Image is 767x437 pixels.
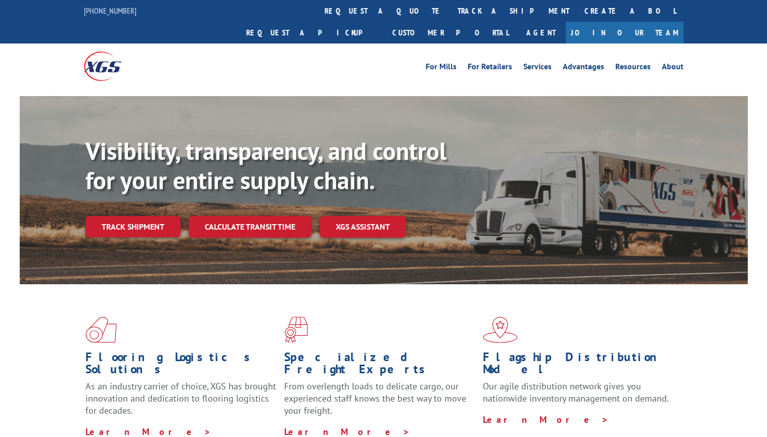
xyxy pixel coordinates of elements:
b: Visibility, transparency, and control for your entire supply chain. [85,135,446,196]
a: Track shipment [85,216,181,237]
a: Customer Portal [385,22,516,43]
a: Learn More > [483,414,609,425]
a: Advantages [563,63,604,74]
a: About [662,63,684,74]
p: From overlength loads to delicate cargo, our experienced staff knows the best way to move your fr... [284,380,475,425]
a: Request a pickup [239,22,385,43]
a: Agent [516,22,566,43]
h1: Flooring Logistics Solutions [85,351,277,380]
a: Resources [615,63,651,74]
h1: Specialized Freight Experts [284,351,475,380]
span: As an industry carrier of choice, XGS has brought innovation and dedication to flooring logistics... [85,380,276,416]
a: XGS ASSISTANT [320,216,406,238]
a: Services [523,63,552,74]
h1: Flagship Distribution Model [483,351,674,380]
a: [PHONE_NUMBER] [84,6,137,16]
a: Join Our Team [566,22,684,43]
span: Our agile distribution network gives you nationwide inventory management on demand. [483,380,669,404]
img: xgs-icon-flagship-distribution-model-red [483,317,518,343]
img: xgs-icon-total-supply-chain-intelligence-red [85,317,117,343]
a: Calculate transit time [189,216,311,238]
a: For Mills [426,63,457,74]
img: xgs-icon-focused-on-flooring-red [284,317,308,343]
a: For Retailers [468,63,512,74]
